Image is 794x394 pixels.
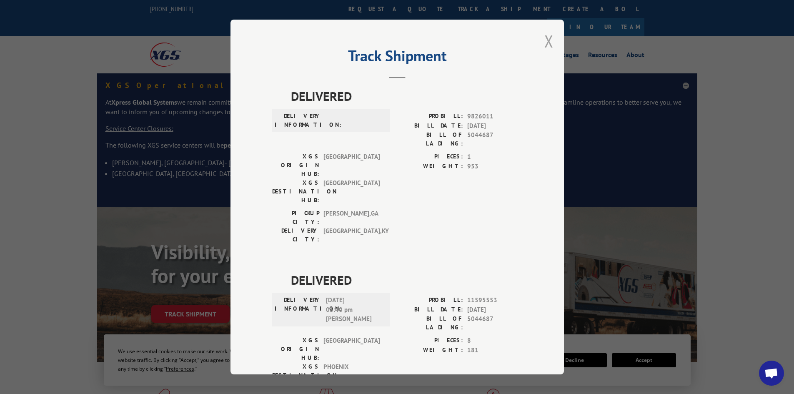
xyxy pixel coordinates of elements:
span: 9826011 [467,112,522,121]
span: 953 [467,162,522,171]
a: Open chat [759,361,784,386]
span: [DATE] [467,121,522,131]
span: [DATE] 03:40 pm [PERSON_NAME] [326,296,382,324]
label: PIECES: [397,152,463,162]
label: PICKUP CITY: [272,209,319,226]
span: DELIVERED [291,87,522,105]
label: XGS DESTINATION HUB: [272,362,319,389]
span: [GEOGRAPHIC_DATA] , KY [323,226,380,244]
span: 11595553 [467,296,522,305]
label: BILL DATE: [397,305,463,315]
label: PROBILL: [397,112,463,121]
label: DELIVERY INFORMATION: [275,296,322,324]
label: BILL OF LADING: [397,314,463,332]
span: [GEOGRAPHIC_DATA] [323,152,380,178]
label: PROBILL: [397,296,463,305]
span: [GEOGRAPHIC_DATA] [323,178,380,205]
button: Close modal [544,30,554,52]
label: WEIGHT: [397,346,463,355]
label: XGS ORIGIN HUB: [272,152,319,178]
label: DELIVERY INFORMATION: [275,112,322,129]
label: BILL DATE: [397,121,463,131]
span: [DATE] [467,305,522,315]
span: 181 [467,346,522,355]
span: [PERSON_NAME] , GA [323,209,380,226]
span: 1 [467,152,522,162]
label: PIECES: [397,336,463,346]
span: DELIVERED [291,271,522,289]
label: DELIVERY CITY: [272,226,319,244]
label: BILL OF LADING: [397,130,463,148]
span: 5044687 [467,314,522,332]
h2: Track Shipment [272,50,522,66]
span: 8 [467,336,522,346]
span: 5044687 [467,130,522,148]
label: XGS DESTINATION HUB: [272,178,319,205]
span: [GEOGRAPHIC_DATA] [323,336,380,362]
label: XGS ORIGIN HUB: [272,336,319,362]
label: WEIGHT: [397,162,463,171]
span: PHOENIX [323,362,380,389]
